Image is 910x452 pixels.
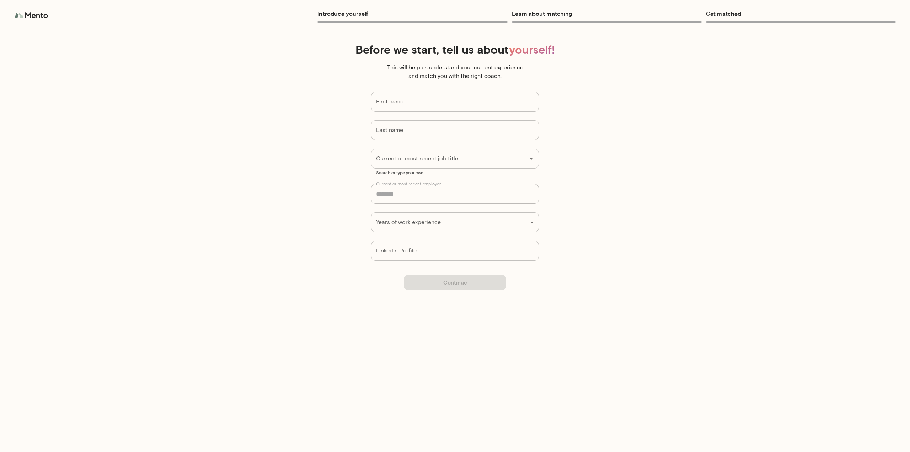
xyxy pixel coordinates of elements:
[317,9,507,18] h6: Introduce yourself
[512,9,702,18] h6: Learn about matching
[376,170,534,175] p: Search or type your own
[188,43,722,56] h4: Before we start, tell us about
[509,42,555,56] span: yourself!
[706,9,896,18] h6: Get matched
[526,154,536,164] button: Open
[14,9,50,23] img: logo
[384,63,526,80] p: This will help us understand your current experience and match you with the right coach.
[376,181,441,187] label: Current or most recent employer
